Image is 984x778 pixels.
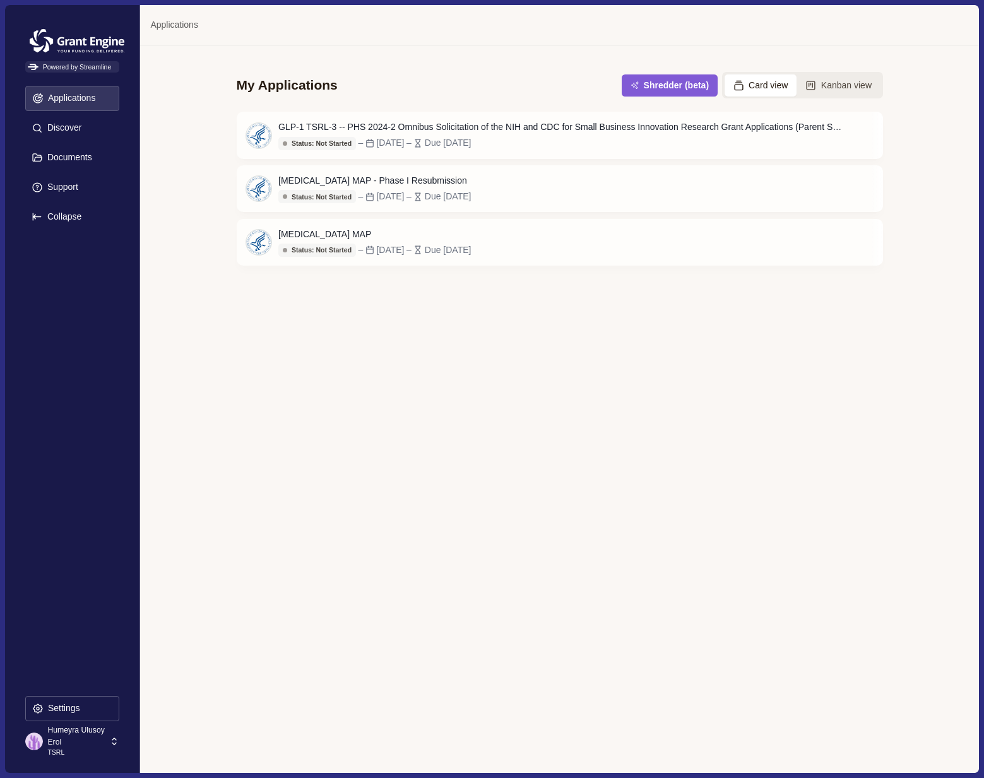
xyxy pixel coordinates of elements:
button: Status: Not Started [278,137,356,150]
p: TSRL [47,748,105,758]
div: Status: Not Started [283,246,352,254]
div: [DATE] [376,190,404,203]
p: Settings [44,703,80,714]
div: My Applications [237,76,338,94]
img: profile picture [25,733,43,750]
a: Applications [150,18,198,32]
button: Kanban view [797,74,880,97]
button: Applications [25,86,119,111]
span: Powered by Streamline [25,61,119,73]
a: Settings [25,696,119,726]
div: [MEDICAL_DATA] MAP [278,228,471,241]
div: Due [DATE] [425,136,471,150]
div: – [406,136,412,150]
button: Shredder (beta) [622,74,718,97]
p: Humeyra Ulusoy Erol [47,724,105,748]
button: Expand [25,204,119,230]
img: HHS.png [246,123,271,148]
p: Applications [44,93,96,103]
div: – [406,244,412,257]
p: Documents [43,152,92,163]
button: Documents [25,145,119,170]
img: Powered by Streamline Logo [28,64,39,71]
img: HHS.png [246,230,271,255]
div: [DATE] [376,136,404,150]
div: – [359,244,364,257]
button: Open [860,124,901,146]
div: Status: Not Started [283,193,352,201]
div: – [406,190,412,203]
a: GLP-1 TSRL-3 -- PHS 2024-2 Omnibus Solicitation of the NIH and CDC for Small Business Innovation ... [237,112,883,158]
button: Status: Not Started [278,244,356,257]
a: [MEDICAL_DATA] MAP - Phase I ResubmissionStatus: Not Started–[DATE]–Due [DATE] [237,165,883,212]
button: Discover [25,115,119,141]
a: [MEDICAL_DATA] MAPStatus: Not Started–[DATE]–Due [DATE] [237,219,883,266]
div: Due [DATE] [425,244,471,257]
button: Status: Not Started [278,190,356,203]
button: Open [860,232,901,254]
a: Grantengine Logo [25,25,119,39]
button: Settings [25,696,119,721]
div: Status: Not Started [283,139,352,148]
img: HHS.png [246,176,271,201]
div: Due [DATE] [425,190,471,203]
img: Grantengine Logo [25,25,129,57]
div: – [359,190,364,203]
p: Discover [43,122,81,133]
button: Support [25,175,119,200]
div: – [359,136,364,150]
p: Collapse [43,211,81,222]
p: Support [43,182,78,192]
button: Open [860,178,901,200]
div: [MEDICAL_DATA] MAP - Phase I Resubmission [278,174,471,187]
div: GLP-1 TSRL-3 -- PHS 2024-2 Omnibus Solicitation of the NIH and CDC for Small Business Innovation ... [278,121,846,134]
div: [DATE] [376,244,404,257]
button: Card view [725,74,797,97]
